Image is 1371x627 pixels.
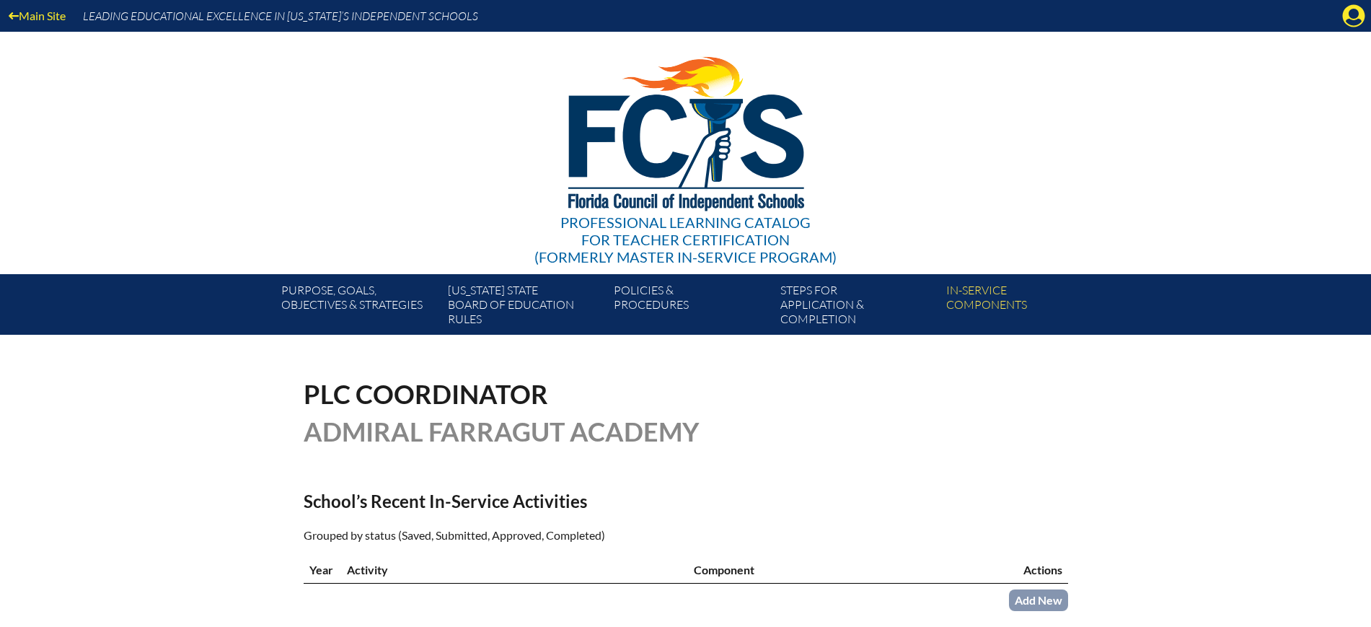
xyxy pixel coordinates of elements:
[3,6,71,25] a: Main Site
[608,280,774,335] a: Policies &Procedures
[581,231,790,248] span: for Teacher Certification
[304,378,548,410] span: PLC Coordinator
[304,416,700,447] span: Admiral Farragut Academy
[341,556,689,584] th: Activity
[941,556,1068,584] th: Actions
[275,280,441,335] a: Purpose, goals,objectives & strategies
[529,29,842,268] a: Professional Learning Catalog for Teacher Certification(formerly Master In-service Program)
[304,526,811,545] p: Grouped by status (Saved, Submitted, Approved, Completed)
[304,556,341,584] th: Year
[534,214,837,266] div: Professional Learning Catalog (formerly Master In-service Program)
[940,280,1106,335] a: In-servicecomponents
[537,32,834,229] img: FCISlogo221.eps
[775,280,940,335] a: Steps forapplication & completion
[1009,589,1068,610] a: Add New
[1342,4,1365,27] svg: Manage account
[688,556,940,584] th: Component
[304,491,811,512] h2: School’s Recent In-Service Activities
[442,280,608,335] a: [US_STATE] StateBoard of Education rules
